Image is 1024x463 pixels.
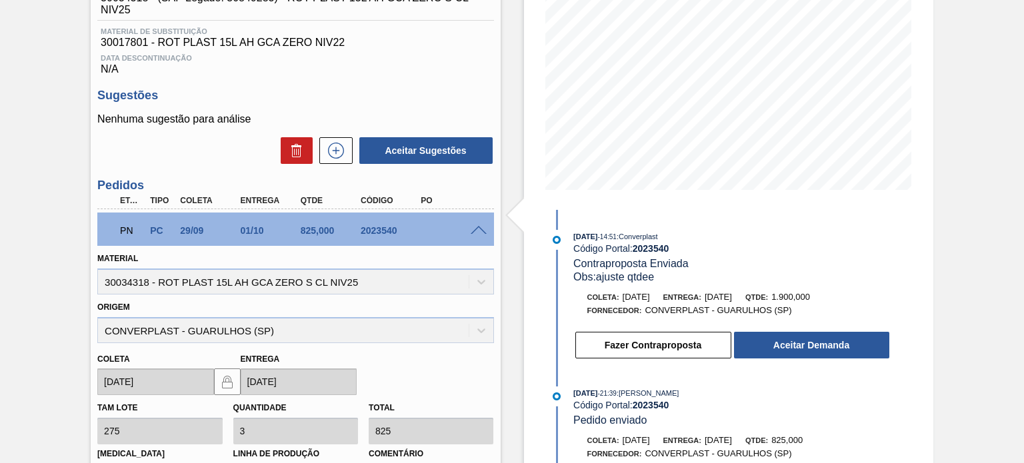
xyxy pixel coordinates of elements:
[359,137,493,164] button: Aceitar Sugestões
[573,258,689,269] span: Contraproposta Enviada
[97,179,493,193] h3: Pedidos
[705,292,732,302] span: [DATE]
[573,232,597,240] span: [DATE]
[633,243,669,254] strong: 2023540
[617,232,658,240] span: : Converplast
[101,27,490,35] span: Material de Substituição
[587,306,642,314] span: Fornecedor:
[623,292,650,302] span: [DATE]
[97,254,138,263] label: Material
[101,37,490,49] span: 30017801 - ROT PLAST 15L AH GCA ZERO NIV22
[147,225,177,236] div: Pedido de Compra
[357,196,423,205] div: Código
[573,389,597,397] span: [DATE]
[734,332,889,358] button: Aceitar Demanda
[219,374,235,390] img: locked
[617,389,679,397] span: : [PERSON_NAME]
[353,136,494,165] div: Aceitar Sugestões
[573,400,890,410] div: Código Portal:
[97,302,130,312] label: Origem
[97,368,213,395] input: dd/mm/yyyy
[553,392,561,400] img: atual
[237,196,303,205] div: Entrega
[771,435,803,445] span: 825,000
[297,225,363,236] div: 825,000
[97,354,129,364] label: Coleta
[575,332,731,358] button: Fazer Contraproposta
[313,137,353,164] div: Nova sugestão
[573,243,890,254] div: Código Portal:
[645,448,791,458] span: CONVERPLAST - GUARULHOS (SP)
[147,196,177,205] div: Tipo
[587,293,619,301] span: Coleta:
[633,400,669,410] strong: 2023540
[101,54,490,62] span: Data Descontinuação
[705,435,732,445] span: [DATE]
[553,236,561,244] img: atual
[97,89,493,103] h3: Sugestões
[177,225,243,236] div: 29/09/2025
[417,196,483,205] div: PO
[274,137,313,164] div: Excluir Sugestões
[357,225,423,236] div: 2023540
[117,216,147,245] div: Pedido em Negociação
[573,414,647,426] span: Pedido enviado
[587,450,642,458] span: Fornecedor:
[598,390,617,397] span: - 21:39
[587,436,619,444] span: Coleta:
[745,436,768,444] span: Qtde:
[623,435,650,445] span: [DATE]
[369,403,395,412] label: Total
[663,293,701,301] span: Entrega:
[177,196,243,205] div: Coleta
[745,293,768,301] span: Qtde:
[573,271,654,282] span: Obs: ajuste qtdee
[117,196,147,205] div: Etapa
[97,49,493,75] div: N/A
[771,292,810,302] span: 1.900,000
[237,225,303,236] div: 01/10/2025
[97,403,137,412] label: Tam lote
[214,368,241,395] button: locked
[663,436,701,444] span: Entrega:
[97,113,493,125] p: Nenhuma sugestão para análise
[598,233,617,240] span: - 14:51
[297,196,363,205] div: Qtde
[241,368,357,395] input: dd/mm/yyyy
[233,403,287,412] label: Quantidade
[120,225,143,236] p: PN
[645,305,791,315] span: CONVERPLAST - GUARULHOS (SP)
[241,354,280,364] label: Entrega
